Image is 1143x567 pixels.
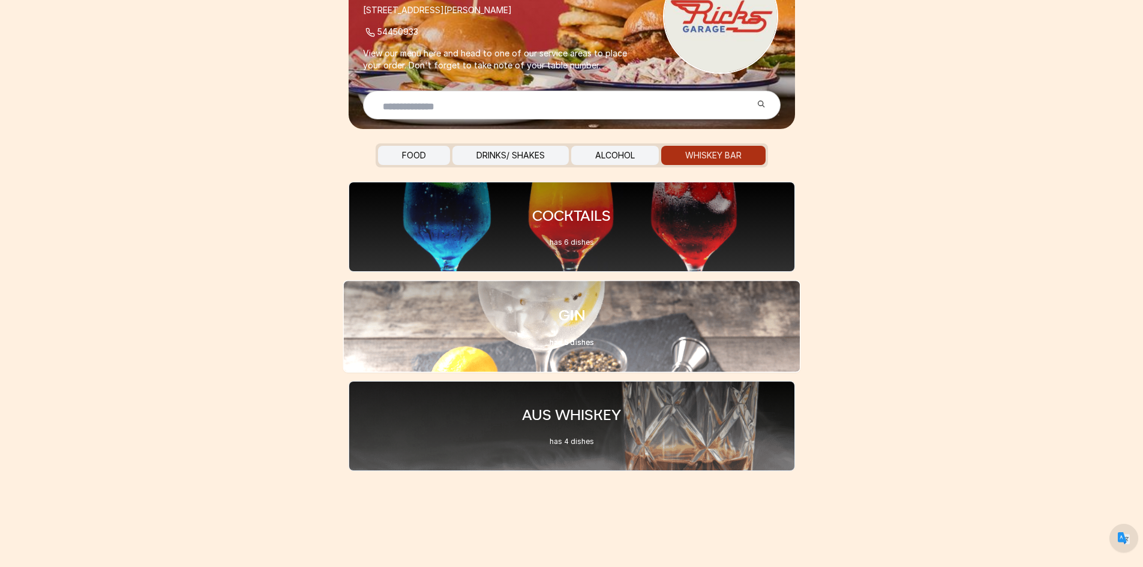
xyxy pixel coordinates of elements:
h1: GIN [549,305,594,325]
button: ALCOHOL [571,146,659,165]
p: has 4 dishes [522,437,621,446]
h1: COCKTAILS [532,206,611,226]
button: DRINKS/ SHAKES [452,146,569,165]
img: default.png [1118,532,1130,544]
button: WHISKEY BAR [661,146,766,165]
p: View our menu here and head to one of our service areas to place your order. Don't forget to take... [363,47,632,71]
p: 54450933 [363,26,632,38]
p: has 6 dishes [532,238,611,247]
h1: AUS WHISKEY [522,406,621,425]
button: FOOD [378,146,450,165]
p: [STREET_ADDRESS][PERSON_NAME] [363,4,632,16]
p: has 5 dishes [549,337,594,347]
